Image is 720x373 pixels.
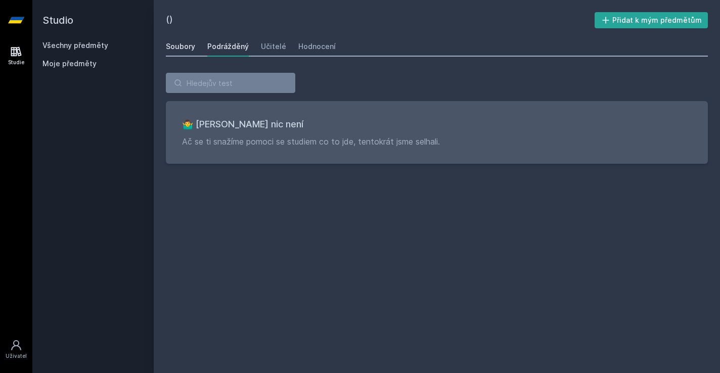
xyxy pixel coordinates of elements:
[42,59,97,68] font: Moje předměty
[612,16,702,24] font: Přidat k mým předmětům
[298,36,336,57] a: Hodnocení
[261,42,286,51] font: Učitelé
[207,42,249,51] font: Podrážděný
[166,42,195,51] font: Soubory
[595,12,708,28] button: Přidat k mým předmětům
[182,136,440,147] font: Ač se ti snažíme pomoci se studiem co to jde, tentokrát jsme selhali.
[2,40,30,71] a: Studie
[6,353,27,359] font: Uživatel
[298,42,336,51] font: Hodnocení
[2,334,30,365] a: Uživatel
[42,41,108,50] a: Všechny předměty
[8,59,24,65] font: Studie
[166,36,195,57] a: Soubory
[166,14,173,24] font: ()
[207,36,249,57] a: Podrážděný
[182,119,303,129] font: 🤷‍♂️ [PERSON_NAME] nic není
[166,73,295,93] input: Hledejův test
[261,36,286,57] a: Učitelé
[42,14,73,26] font: Studio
